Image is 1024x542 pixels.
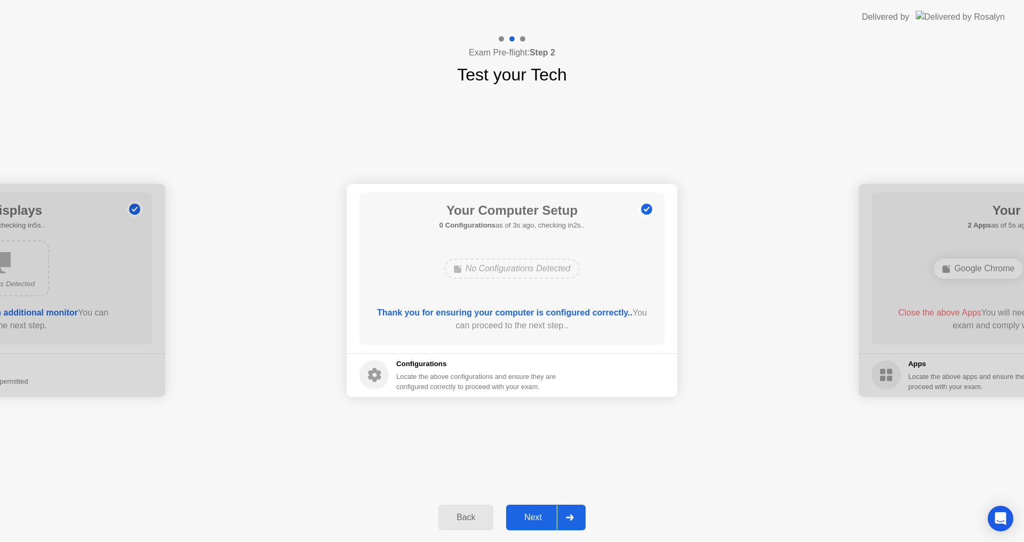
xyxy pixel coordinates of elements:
h1: Your Computer Setup [439,201,585,220]
div: No Configurations Detected [444,258,580,279]
b: Step 2 [530,48,555,57]
div: Back [442,513,490,522]
div: You can proceed to the next step.. [375,306,650,332]
div: Open Intercom Messenger [988,506,1013,531]
button: Next [506,505,586,530]
button: Back [438,505,493,530]
h4: Exam Pre-flight: [469,46,555,59]
h5: Configurations [396,359,558,369]
h5: as of 3s ago, checking in2s.. [439,220,585,231]
div: Delivered by [862,11,909,23]
b: 0 Configurations [439,221,495,229]
div: Locate the above configurations and ensure they are configured correctly to proceed with your exam. [396,371,558,392]
h1: Test your Tech [457,62,567,87]
img: Delivered by Rosalyn [916,11,1005,23]
b: Thank you for ensuring your computer is configured correctly.. [377,308,633,317]
div: Next [509,513,557,522]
